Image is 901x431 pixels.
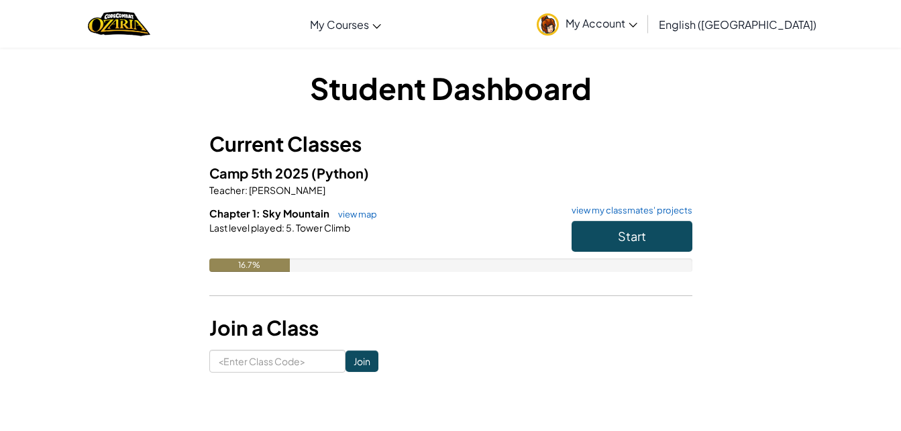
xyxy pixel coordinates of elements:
[209,67,692,109] h1: Student Dashboard
[530,3,644,45] a: My Account
[88,10,150,38] a: Ozaria by CodeCombat logo
[245,184,248,196] span: :
[209,207,331,220] span: Chapter 1: Sky Mountain
[331,209,377,220] a: view map
[282,222,284,234] span: :
[572,221,692,252] button: Start
[209,350,346,373] input: <Enter Class Code>
[311,164,369,181] span: (Python)
[566,16,637,30] span: My Account
[284,222,295,234] span: 5.
[88,10,150,38] img: Home
[537,13,559,36] img: avatar
[652,6,823,42] a: English ([GEOGRAPHIC_DATA])
[295,222,350,234] span: Tower Climb
[209,313,692,343] h3: Join a Class
[209,164,311,181] span: Camp 5th 2025
[310,17,369,32] span: My Courses
[209,258,290,272] div: 16.7%
[209,184,245,196] span: Teacher
[346,350,378,372] input: Join
[303,6,388,42] a: My Courses
[209,129,692,159] h3: Current Classes
[618,228,646,244] span: Start
[659,17,816,32] span: English ([GEOGRAPHIC_DATA])
[209,222,282,234] span: Last level played
[248,184,325,196] span: [PERSON_NAME]
[565,206,692,215] a: view my classmates' projects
